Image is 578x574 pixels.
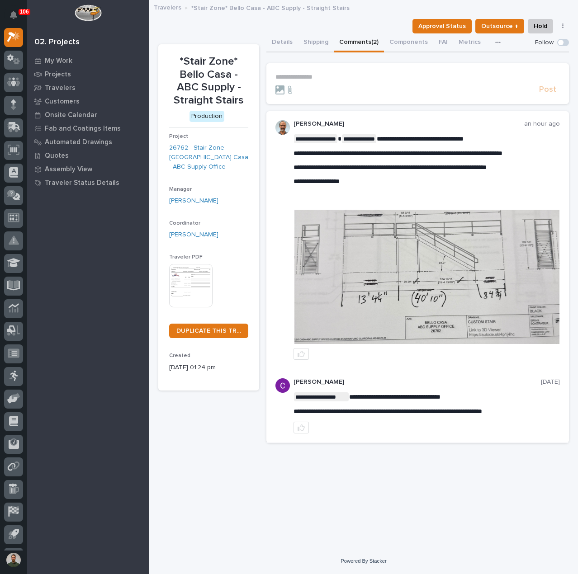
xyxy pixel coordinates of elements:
a: Travelers [27,81,149,94]
p: *Stair Zone* Bello Casa - ABC Supply - Straight Stairs [169,55,248,107]
span: Traveler PDF [169,254,203,260]
a: Customers [27,94,149,108]
p: [DATE] 01:24 pm [169,363,248,372]
button: like this post [294,422,309,433]
p: Follow [535,39,554,47]
a: [PERSON_NAME] [169,196,218,206]
a: 26762 - Stair Zone - [GEOGRAPHIC_DATA] Casa - ABC Supply Office [169,143,248,171]
a: Assembly View [27,162,149,176]
button: users-avatar [4,550,23,569]
p: *Stair Zone* Bello Casa - ABC Supply - Straight Stairs [191,2,350,12]
button: Shipping [298,33,334,52]
p: Travelers [45,84,76,92]
div: 02. Projects [34,38,80,47]
p: [PERSON_NAME] [294,378,541,386]
img: Workspace Logo [75,5,101,21]
button: Approval Status [412,19,472,33]
button: Metrics [453,33,486,52]
button: Details [266,33,298,52]
a: Quotes [27,149,149,162]
p: Traveler Status Details [45,179,119,187]
button: Post [535,85,560,95]
a: [PERSON_NAME] [169,230,218,240]
button: Hold [528,19,553,33]
button: like this post [294,348,309,360]
div: Production [190,111,224,122]
a: Powered By Stacker [341,558,386,564]
p: Assembly View [45,165,92,174]
p: [DATE] [541,378,560,386]
a: Onsite Calendar [27,108,149,122]
button: FAI [433,33,453,52]
a: Fab and Coatings Items [27,122,149,135]
a: Traveler Status Details [27,176,149,189]
span: Coordinator [169,221,200,226]
div: Notifications106 [11,11,23,25]
p: Quotes [45,152,69,160]
span: Created [169,353,190,358]
span: Post [539,85,556,95]
p: Projects [45,71,71,79]
span: Approval Status [418,21,466,32]
button: Outsource ↑ [475,19,524,33]
span: DUPLICATE THIS TRAVELER [176,328,241,334]
p: 106 [20,9,29,15]
a: Automated Drawings [27,135,149,149]
p: Onsite Calendar [45,111,97,119]
p: an hour ago [524,120,560,128]
a: Projects [27,67,149,81]
button: Notifications [4,5,23,24]
button: Comments (2) [334,33,384,52]
span: Outsource ↑ [481,21,518,32]
span: Hold [534,21,547,32]
button: Components [384,33,433,52]
p: Customers [45,98,80,106]
p: [PERSON_NAME] [294,120,524,128]
a: DUPLICATE THIS TRAVELER [169,324,248,338]
span: Project [169,134,188,139]
p: Automated Drawings [45,138,112,146]
p: My Work [45,57,72,65]
p: Fab and Coatings Items [45,125,121,133]
a: My Work [27,54,149,67]
img: AItbvmm9XFGwq9MR7ZO9lVE1d7-1VhVxQizPsTd1Fh95=s96-c [275,378,290,393]
img: AOh14GhUnP333BqRmXh-vZ-TpYZQaFVsuOFmGre8SRZf2A=s96-c [275,120,290,135]
a: Travelers [154,2,181,12]
span: Manager [169,187,192,192]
